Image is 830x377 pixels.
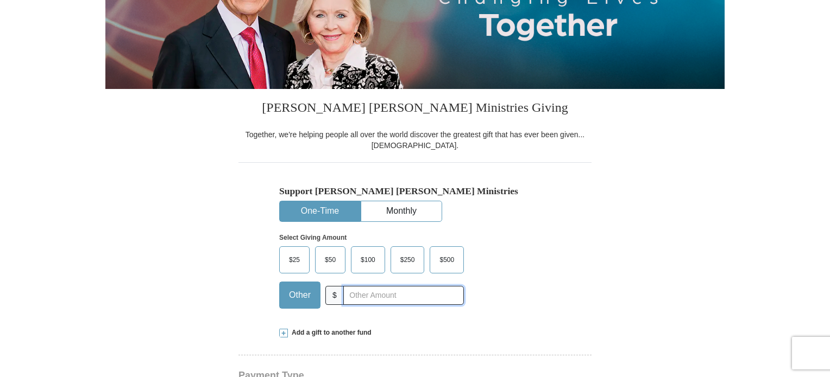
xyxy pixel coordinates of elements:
[361,201,442,221] button: Monthly
[434,252,460,268] span: $500
[280,201,360,221] button: One-Time
[325,286,344,305] span: $
[284,287,316,303] span: Other
[355,252,381,268] span: $100
[238,89,592,129] h3: [PERSON_NAME] [PERSON_NAME] Ministries Giving
[238,129,592,151] div: Together, we're helping people all over the world discover the greatest gift that has ever been g...
[279,234,347,241] strong: Select Giving Amount
[343,286,464,305] input: Other Amount
[279,186,551,197] h5: Support [PERSON_NAME] [PERSON_NAME] Ministries
[284,252,305,268] span: $25
[288,328,372,337] span: Add a gift to another fund
[319,252,341,268] span: $50
[395,252,420,268] span: $250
